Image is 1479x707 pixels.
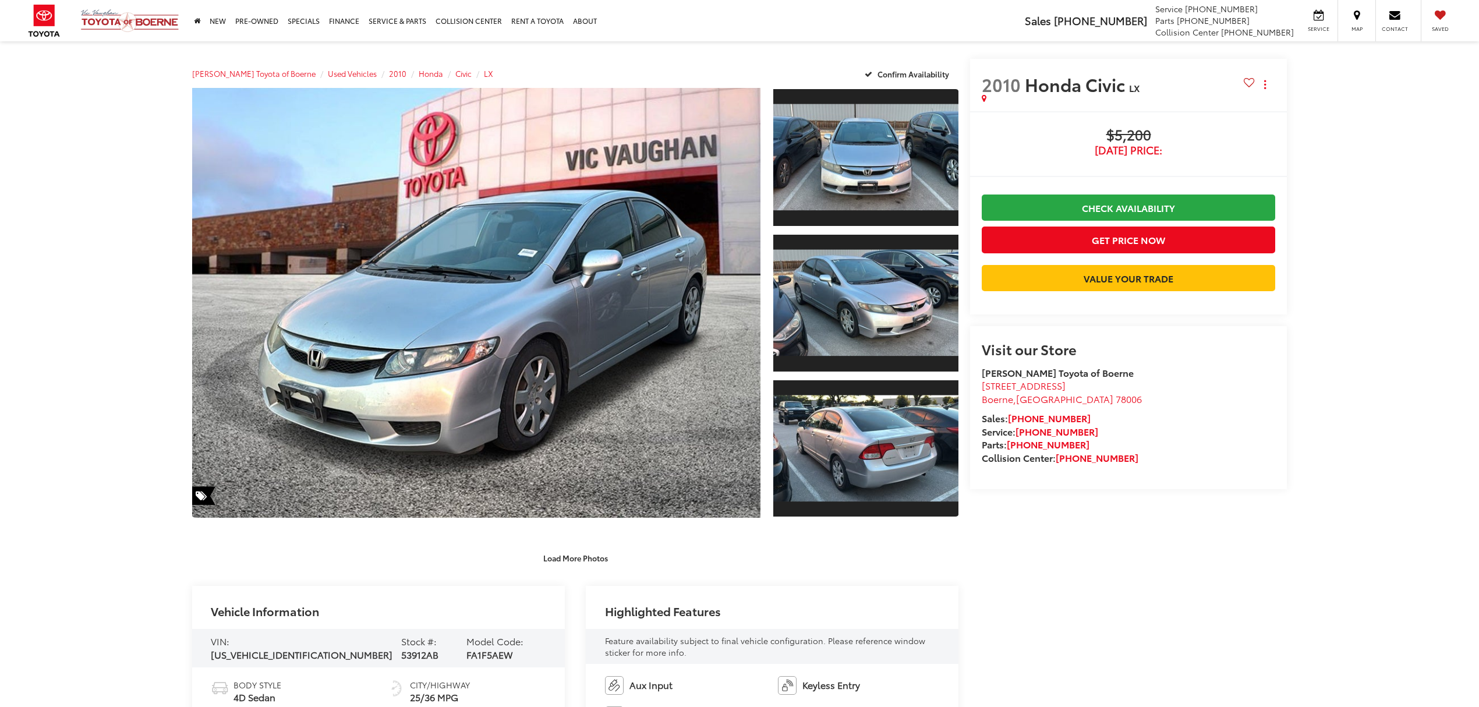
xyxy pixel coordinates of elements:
img: 2010 Honda Civic LX [771,104,960,211]
span: [PHONE_NUMBER] [1054,13,1147,28]
span: [PHONE_NUMBER] [1185,3,1258,15]
img: Keyless Entry [778,676,797,695]
img: 2010 Honda Civic LX [771,395,960,502]
a: Expand Photo 1 [773,88,958,227]
a: Civic [455,68,472,79]
a: Check Availability [982,195,1275,221]
span: Sales [1025,13,1051,28]
span: 4D Sedan [233,691,281,704]
a: [PHONE_NUMBER] [1008,411,1091,425]
a: Expand Photo 0 [192,88,760,518]
span: 53912AB [401,648,438,661]
a: Value Your Trade [982,265,1275,291]
span: Model Code: [466,634,523,648]
span: Stock #: [401,634,437,648]
span: 2010 [982,72,1021,97]
a: Expand Photo 3 [773,379,958,518]
span: VIN: [211,634,229,648]
a: [PHONE_NUMBER] [1016,425,1098,438]
span: City/Highway [410,679,470,691]
strong: [PERSON_NAME] Toyota of Boerne [982,366,1134,379]
a: Used Vehicles [328,68,377,79]
a: Expand Photo 2 [773,234,958,373]
img: 2010 Honda Civic LX [771,250,960,356]
a: [PERSON_NAME] Toyota of Boerne [192,68,316,79]
span: [PHONE_NUMBER] [1221,26,1294,38]
span: Aux Input [629,678,673,692]
span: Parts [1155,15,1174,26]
span: Contact [1382,25,1408,33]
span: [STREET_ADDRESS] [982,379,1066,392]
span: 78006 [1116,392,1142,405]
span: Collision Center [1155,26,1219,38]
button: Load More Photos [535,547,616,568]
a: [STREET_ADDRESS] Boerne,[GEOGRAPHIC_DATA] 78006 [982,379,1142,405]
button: Get Price Now [982,227,1275,253]
span: Special [192,486,215,505]
span: [US_VEHICLE_IDENTIFICATION_NUMBER] [211,648,392,661]
button: Actions [1255,74,1275,94]
span: [DATE] Price: [982,144,1275,156]
span: [PHONE_NUMBER] [1177,15,1250,26]
img: Aux Input [605,676,624,695]
span: Saved [1427,25,1453,33]
a: [PHONE_NUMBER] [1056,451,1138,464]
a: 2010 [389,68,406,79]
span: dropdown dots [1264,80,1266,89]
span: Body Style [233,679,281,691]
strong: Parts: [982,437,1089,451]
span: Confirm Availability [878,69,949,79]
strong: Collision Center: [982,451,1138,464]
a: [PHONE_NUMBER] [1007,437,1089,451]
img: Fuel Economy [387,679,406,698]
span: $5,200 [982,127,1275,144]
span: [GEOGRAPHIC_DATA] [1016,392,1113,405]
img: 2010 Honda Civic LX [186,86,766,520]
img: Vic Vaughan Toyota of Boerne [80,9,179,33]
a: Honda [419,68,443,79]
span: Service [1305,25,1332,33]
h2: Vehicle Information [211,605,319,617]
h2: Visit our Store [982,341,1275,356]
button: Confirm Availability [858,63,959,84]
strong: Service: [982,425,1098,438]
span: Keyless Entry [802,678,860,692]
a: LX [484,68,493,79]
span: Boerne [982,392,1013,405]
span: Service [1155,3,1183,15]
span: LX [1129,81,1140,94]
span: , [982,392,1142,405]
span: Feature availability subject to final vehicle configuration. Please reference window sticker for ... [605,635,925,658]
h2: Highlighted Features [605,605,721,617]
strong: Sales: [982,411,1091,425]
span: 25/36 MPG [410,691,470,704]
span: Honda Civic [1025,72,1129,97]
span: FA1F5AEW [466,648,513,661]
span: Map [1344,25,1370,33]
